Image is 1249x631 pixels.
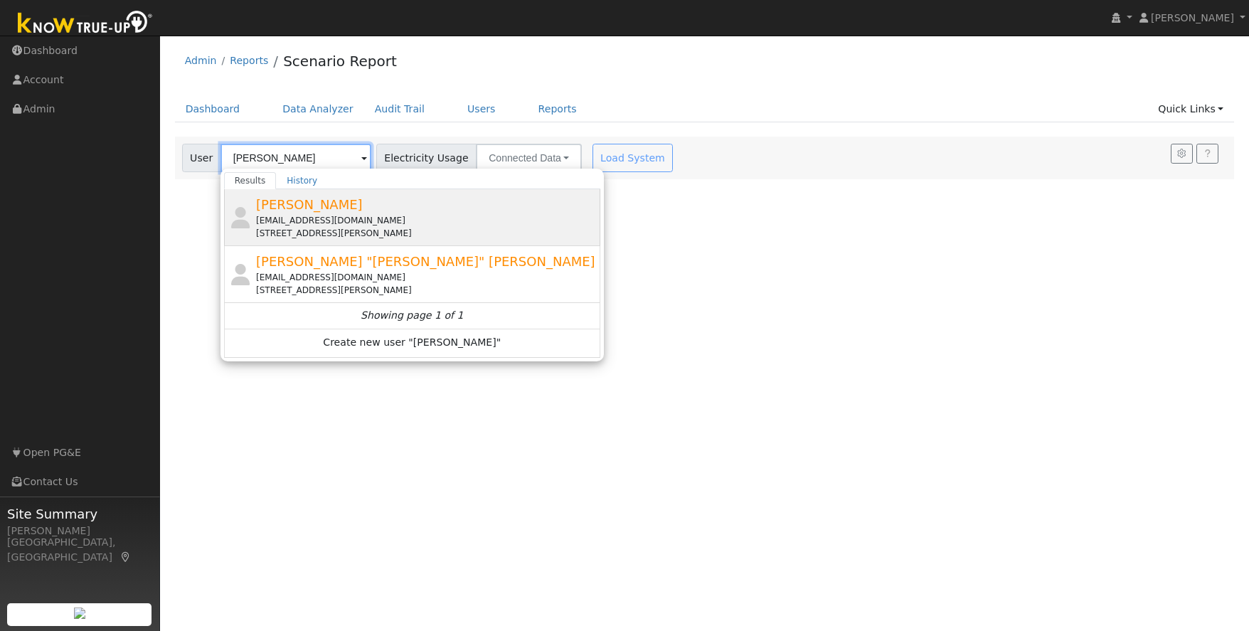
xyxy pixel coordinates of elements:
a: Results [224,172,277,189]
a: Users [457,96,506,122]
span: Create new user "[PERSON_NAME]" [323,335,501,351]
div: [STREET_ADDRESS][PERSON_NAME] [256,284,597,297]
a: Reports [230,55,268,66]
a: Audit Trail [364,96,435,122]
div: [GEOGRAPHIC_DATA], [GEOGRAPHIC_DATA] [7,535,152,565]
div: [STREET_ADDRESS][PERSON_NAME] [256,227,597,240]
a: Help Link [1196,144,1218,164]
i: Showing page 1 of 1 [361,308,463,323]
a: Dashboard [175,96,251,122]
input: Select a User [220,144,371,172]
span: Electricity Usage [376,144,477,172]
a: Admin [185,55,217,66]
div: [EMAIL_ADDRESS][DOMAIN_NAME] [256,214,597,227]
div: [PERSON_NAME] [7,524,152,539]
div: [EMAIL_ADDRESS][DOMAIN_NAME] [256,271,597,284]
img: Know True-Up [11,8,160,40]
span: Site Summary [7,504,152,524]
span: User [182,144,221,172]
a: Data Analyzer [272,96,364,122]
a: Map [119,551,132,563]
a: History [276,172,328,189]
span: [PERSON_NAME] "[PERSON_NAME]" [PERSON_NAME] [256,254,595,269]
span: [PERSON_NAME] [1151,12,1234,23]
button: Connected Data [476,144,582,172]
img: retrieve [74,608,85,619]
a: Quick Links [1147,96,1234,122]
a: Scenario Report [283,53,397,70]
button: Settings [1171,144,1193,164]
a: Reports [528,96,588,122]
span: [PERSON_NAME] [256,197,363,212]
